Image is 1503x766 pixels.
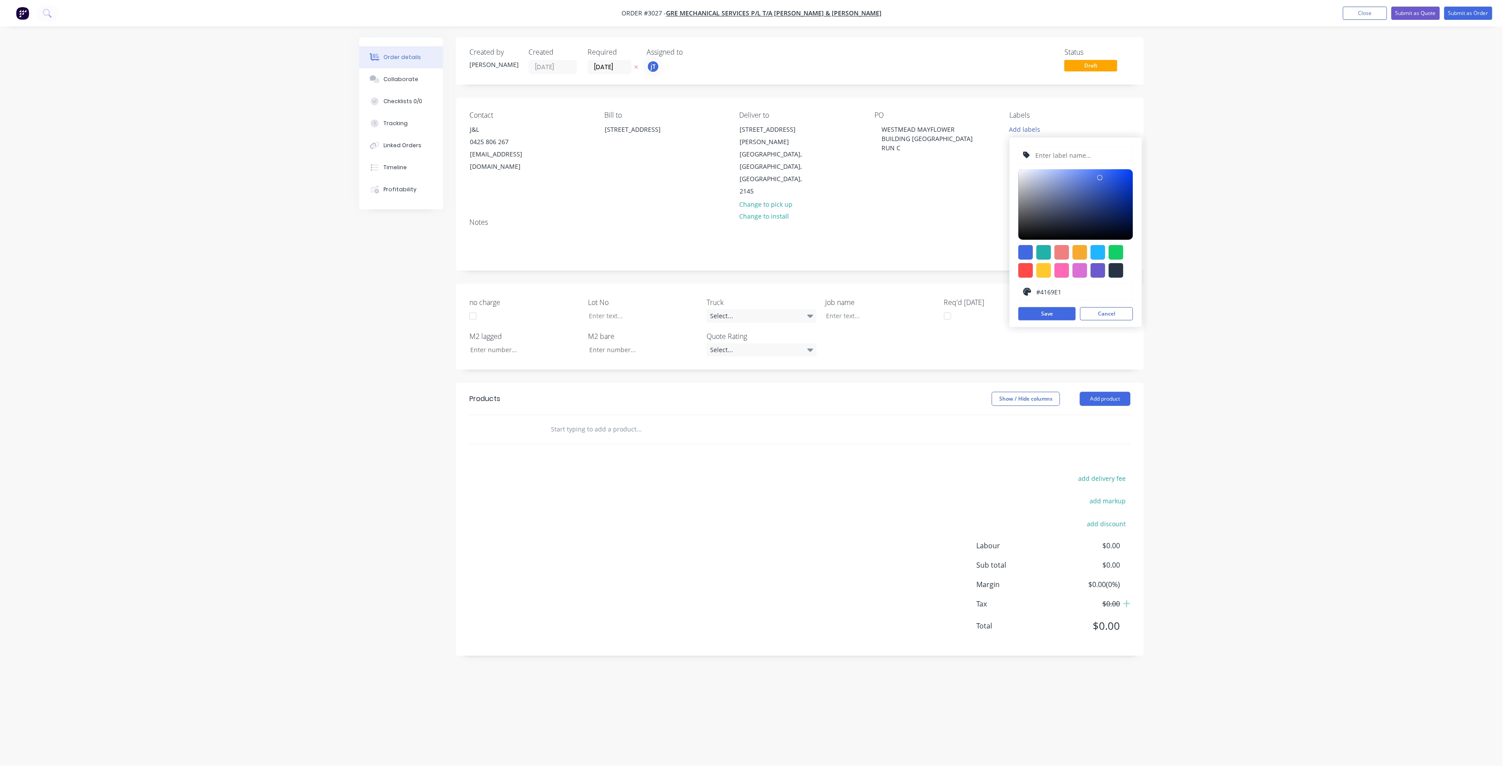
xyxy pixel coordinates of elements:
[666,9,882,18] a: GRE Mechanical Services P/L t/a [PERSON_NAME] & [PERSON_NAME]
[469,331,580,342] label: M2 lagged
[826,297,936,308] label: Job name
[740,148,813,197] div: [GEOGRAPHIC_DATA], [GEOGRAPHIC_DATA], [GEOGRAPHIC_DATA], 2145
[647,60,660,73] button: jT
[359,156,443,178] button: Timeline
[528,48,577,56] div: Created
[359,90,443,112] button: Checklists 0/0
[16,7,29,20] img: Factory
[1055,263,1069,278] div: #ff69b4
[1083,518,1131,530] button: add discount
[976,621,1055,631] span: Total
[359,178,443,201] button: Profitability
[1010,111,1131,119] div: Labels
[588,331,698,342] label: M2 bare
[463,343,580,357] input: Enter number...
[1109,263,1124,278] div: #273444
[1444,7,1492,20] button: Submit as Order
[462,123,551,173] div: J&L0425 806 267[EMAIL_ADDRESS][DOMAIN_NAME]
[1091,245,1105,260] div: #1fb6ff
[469,60,518,69] div: [PERSON_NAME]
[588,48,636,56] div: Required
[384,141,422,149] div: Linked Orders
[604,111,725,119] div: Bill to
[470,148,543,173] div: [EMAIL_ADDRESS][DOMAIN_NAME]
[733,123,821,198] div: [STREET_ADDRESS][PERSON_NAME][GEOGRAPHIC_DATA], [GEOGRAPHIC_DATA], [GEOGRAPHIC_DATA], 2145
[551,420,727,438] input: Start typing to add a product...
[384,164,407,171] div: Timeline
[1055,560,1120,570] span: $0.00
[1085,495,1131,507] button: add markup
[1391,7,1440,20] button: Submit as Quote
[384,53,421,61] div: Order details
[469,297,580,308] label: no charge
[1004,123,1045,135] button: Add labels
[707,331,817,342] label: Quote Rating
[707,297,817,308] label: Truck
[647,48,735,56] div: Assigned to
[707,309,817,323] div: Select...
[469,111,590,119] div: Contact
[1037,245,1051,260] div: #20b2aa
[359,68,443,90] button: Collaborate
[1055,618,1120,634] span: $0.00
[384,186,417,193] div: Profitability
[1055,540,1120,551] span: $0.00
[470,123,543,136] div: J&L
[359,112,443,134] button: Tracking
[1055,599,1120,609] span: $0.00
[976,560,1055,570] span: Sub total
[707,343,817,357] div: Select...
[740,123,813,148] div: [STREET_ADDRESS][PERSON_NAME]
[1055,245,1069,260] div: #f08080
[605,123,678,136] div: [STREET_ADDRESS]
[384,97,423,105] div: Checklists 0/0
[992,392,1060,406] button: Show / Hide columns
[1080,392,1131,406] button: Add product
[1109,245,1124,260] div: #13ce66
[1019,263,1033,278] div: #ff4949
[1091,263,1105,278] div: #6a5acd
[470,136,543,148] div: 0425 806 267
[1080,307,1133,320] button: Cancel
[469,218,1131,227] div: Notes
[1073,263,1087,278] div: #da70d6
[1074,472,1131,484] button: add delivery fee
[874,111,995,119] div: PO
[740,111,860,119] div: Deliver to
[1019,307,1076,320] button: Save
[874,123,980,154] div: WESTMEAD MAYFLOWER BUILDING [GEOGRAPHIC_DATA] RUN C
[621,9,666,18] span: Order #3027 -
[469,48,518,56] div: Created by
[384,119,408,127] div: Tracking
[1073,245,1087,260] div: #f6ab2f
[1064,48,1131,56] div: Status
[588,297,698,308] label: Lot No
[359,134,443,156] button: Linked Orders
[735,210,794,222] button: Change to install
[976,540,1055,551] span: Labour
[735,198,797,210] button: Change to pick up
[1034,147,1128,164] input: Enter label name...
[469,394,500,404] div: Products
[1343,7,1387,20] button: Close
[1037,263,1051,278] div: #ffc82c
[582,343,698,357] input: Enter number...
[359,46,443,68] button: Order details
[384,75,419,83] div: Collaborate
[976,579,1055,590] span: Margin
[1064,60,1117,71] span: Draft
[1055,579,1120,590] span: $0.00 ( 0 %)
[1019,245,1033,260] div: #4169e1
[976,599,1055,609] span: Tax
[597,123,685,151] div: [STREET_ADDRESS]
[944,297,1054,308] label: Req'd [DATE]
